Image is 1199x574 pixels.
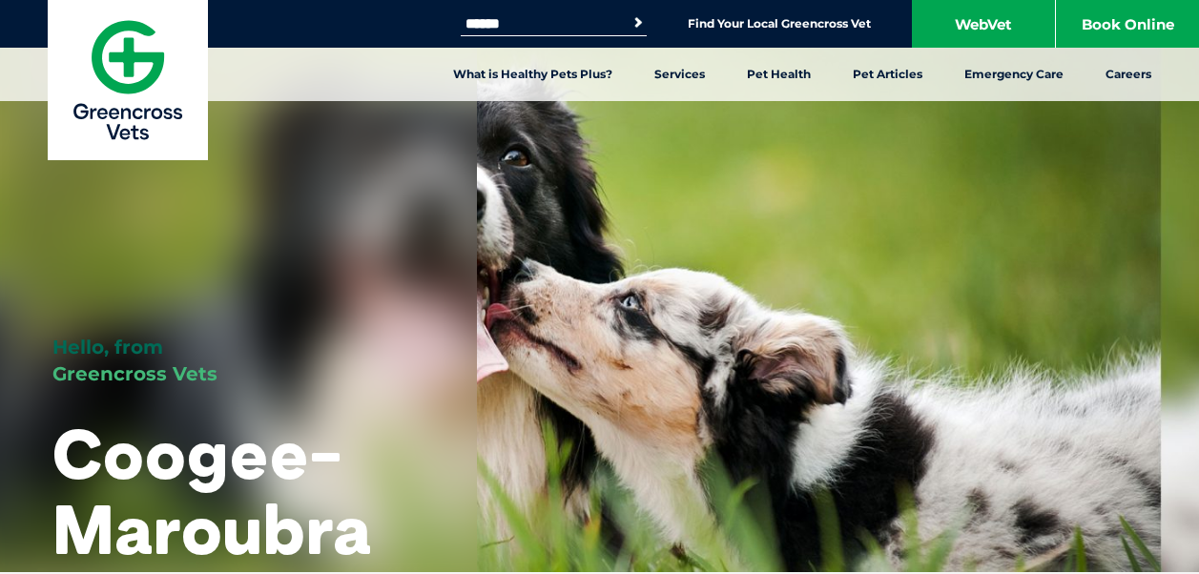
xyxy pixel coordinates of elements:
a: What is Healthy Pets Plus? [432,48,633,101]
a: Pet Health [726,48,832,101]
a: Emergency Care [943,48,1085,101]
a: Careers [1085,48,1172,101]
h1: Coogee-Maroubra [52,416,424,566]
button: Search [629,13,648,32]
span: Hello, from [52,336,163,359]
a: Find Your Local Greencross Vet [688,16,871,31]
a: Pet Articles [832,48,943,101]
a: Services [633,48,726,101]
span: Greencross Vets [52,362,217,385]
